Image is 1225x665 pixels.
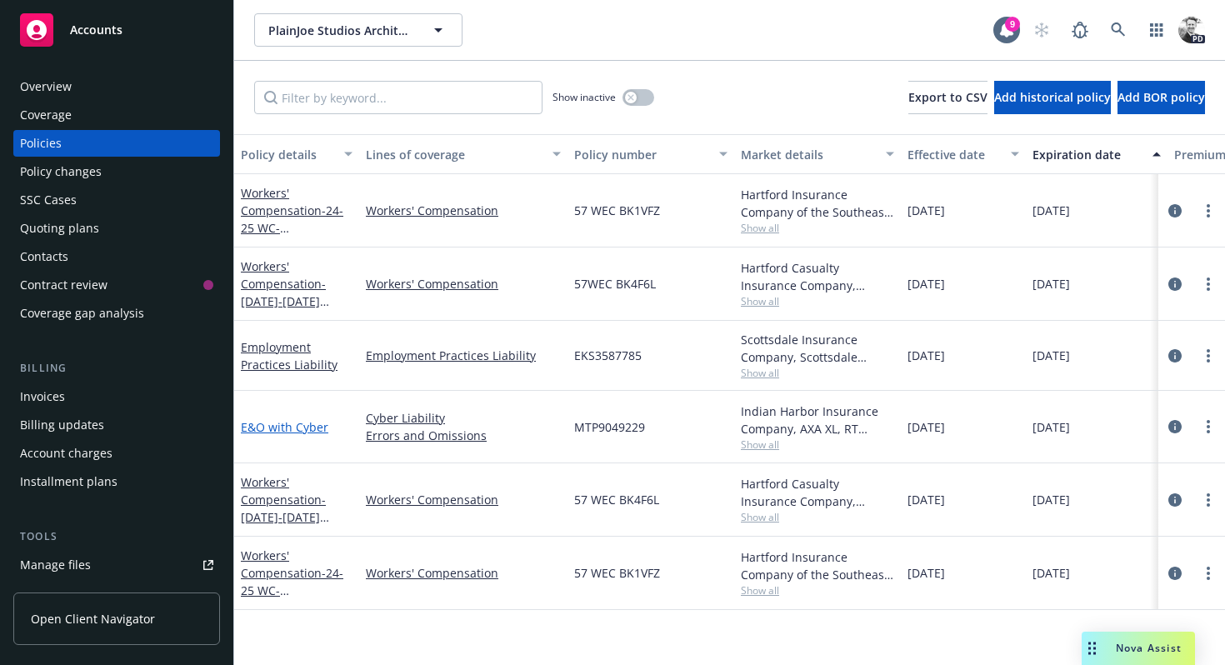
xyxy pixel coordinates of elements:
[234,134,359,174] button: Policy details
[359,134,567,174] button: Lines of coverage
[20,383,65,410] div: Invoices
[1198,201,1218,221] a: more
[574,275,656,292] span: 57WEC BK4F6L
[20,272,107,298] div: Contract review
[13,360,220,377] div: Billing
[13,440,220,467] a: Account charges
[741,366,894,380] span: Show all
[741,510,894,524] span: Show all
[20,243,68,270] div: Contacts
[1165,346,1185,366] a: circleInformation
[741,146,876,163] div: Market details
[13,528,220,545] div: Tools
[1082,632,1102,665] div: Drag to move
[20,412,104,438] div: Billing updates
[1165,490,1185,510] a: circleInformation
[1102,13,1135,47] a: Search
[241,146,334,163] div: Policy details
[20,130,62,157] div: Policies
[13,468,220,495] a: Installment plans
[907,418,945,436] span: [DATE]
[734,134,901,174] button: Market details
[741,221,894,235] span: Show all
[1032,347,1070,364] span: [DATE]
[20,440,112,467] div: Account charges
[366,347,561,364] a: Employment Practices Liability
[20,300,144,327] div: Coverage gap analysis
[1198,274,1218,294] a: more
[13,102,220,128] a: Coverage
[552,90,616,104] span: Show inactive
[1032,202,1070,219] span: [DATE]
[908,89,987,105] span: Export to CSV
[241,185,346,271] a: Workers' Compensation
[741,475,894,510] div: Hartford Casualty Insurance Company, Hartford Insurance Group
[241,419,328,435] a: E&O with Cyber
[741,402,894,437] div: Indian Harbor Insurance Company, AXA XL, RT Specialty Insurance Services, LLC (RSG Specialty, LLC)
[366,146,542,163] div: Lines of coverage
[241,547,346,633] a: Workers' Compensation
[241,258,334,344] a: Workers' Compensation
[366,409,561,427] a: Cyber Liability
[20,215,99,242] div: Quoting plans
[31,610,155,627] span: Open Client Navigator
[1032,275,1070,292] span: [DATE]
[907,202,945,219] span: [DATE]
[741,331,894,366] div: Scottsdale Insurance Company, Scottsdale Insurance Company (Nationwide), RT Specialty Insurance S...
[907,146,1001,163] div: Effective date
[20,552,91,578] div: Manage files
[567,134,734,174] button: Policy number
[741,259,894,294] div: Hartford Casualty Insurance Company, Hartford Insurance Group
[13,383,220,410] a: Invoices
[254,81,542,114] input: Filter by keyword...
[13,300,220,327] a: Coverage gap analysis
[20,468,117,495] div: Installment plans
[13,130,220,157] a: Policies
[1032,491,1070,508] span: [DATE]
[20,102,72,128] div: Coverage
[1198,417,1218,437] a: more
[366,202,561,219] a: Workers' Compensation
[268,22,412,39] span: PlainJoe Studios Architecture, Inc.
[1198,563,1218,583] a: more
[1032,146,1142,163] div: Expiration date
[20,158,102,185] div: Policy changes
[366,427,561,444] a: Errors and Omissions
[574,418,645,436] span: MTP9049229
[1032,564,1070,582] span: [DATE]
[1025,13,1058,47] a: Start snowing
[1026,134,1167,174] button: Expiration date
[741,548,894,583] div: Hartford Insurance Company of the Southeast, Hartford Insurance Group
[13,552,220,578] a: Manage files
[13,7,220,53] a: Accounts
[1165,274,1185,294] a: circleInformation
[366,564,561,582] a: Workers' Compensation
[20,187,77,213] div: SSC Cases
[574,146,709,163] div: Policy number
[20,73,72,100] div: Overview
[907,491,945,508] span: [DATE]
[994,89,1111,105] span: Add historical policy
[1116,641,1182,655] span: Nova Assist
[241,339,337,372] a: Employment Practices Liability
[1165,201,1185,221] a: circleInformation
[574,347,642,364] span: EKS3587785
[1178,17,1205,43] img: photo
[994,81,1111,114] button: Add historical policy
[1198,346,1218,366] a: more
[1117,81,1205,114] button: Add BOR policy
[13,73,220,100] a: Overview
[13,412,220,438] a: Billing updates
[741,583,894,597] span: Show all
[1140,13,1173,47] a: Switch app
[254,13,462,47] button: PlainJoe Studios Architecture, Inc.
[366,491,561,508] a: Workers' Compensation
[741,437,894,452] span: Show all
[907,275,945,292] span: [DATE]
[13,158,220,185] a: Policy changes
[574,564,660,582] span: 57 WEC BK1VFZ
[901,134,1026,174] button: Effective date
[741,186,894,221] div: Hartford Insurance Company of the Southeast, Hartford Insurance Group
[1117,89,1205,105] span: Add BOR policy
[1032,418,1070,436] span: [DATE]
